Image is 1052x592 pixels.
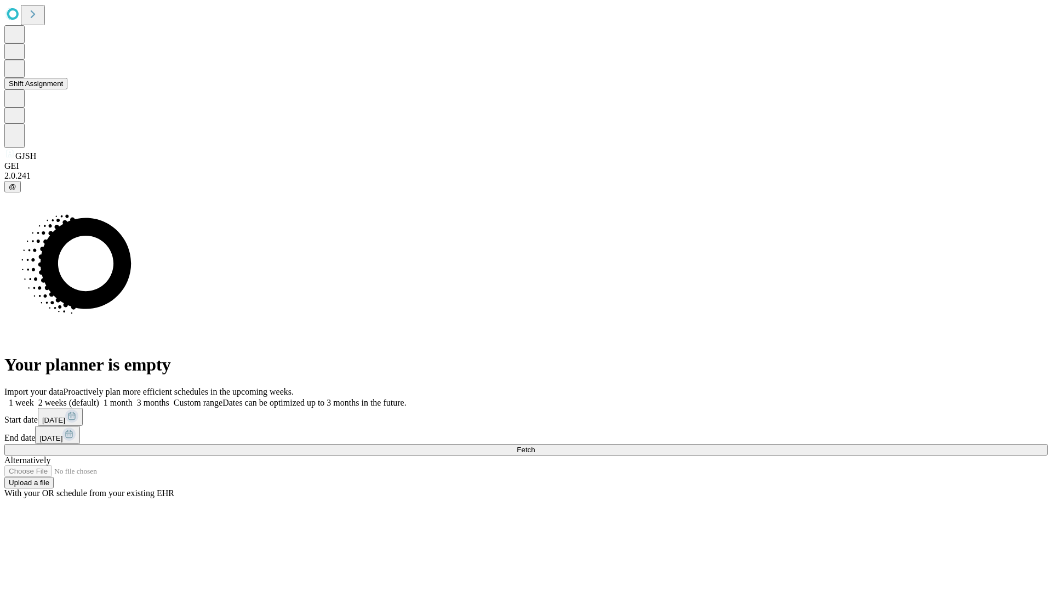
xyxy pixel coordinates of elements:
[38,408,83,426] button: [DATE]
[4,408,1048,426] div: Start date
[4,181,21,192] button: @
[4,444,1048,456] button: Fetch
[9,183,16,191] span: @
[137,398,169,407] span: 3 months
[15,151,36,161] span: GJSH
[4,355,1048,375] h1: Your planner is empty
[104,398,133,407] span: 1 month
[4,161,1048,171] div: GEI
[4,477,54,488] button: Upload a file
[222,398,406,407] span: Dates can be optimized up to 3 months in the future.
[64,387,294,396] span: Proactively plan more efficient schedules in the upcoming weeks.
[4,171,1048,181] div: 2.0.241
[38,398,99,407] span: 2 weeks (default)
[39,434,62,442] span: [DATE]
[174,398,222,407] span: Custom range
[517,446,535,454] span: Fetch
[9,398,34,407] span: 1 week
[35,426,80,444] button: [DATE]
[4,426,1048,444] div: End date
[4,387,64,396] span: Import your data
[4,456,50,465] span: Alternatively
[4,78,67,89] button: Shift Assignment
[4,488,174,498] span: With your OR schedule from your existing EHR
[42,416,65,424] span: [DATE]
